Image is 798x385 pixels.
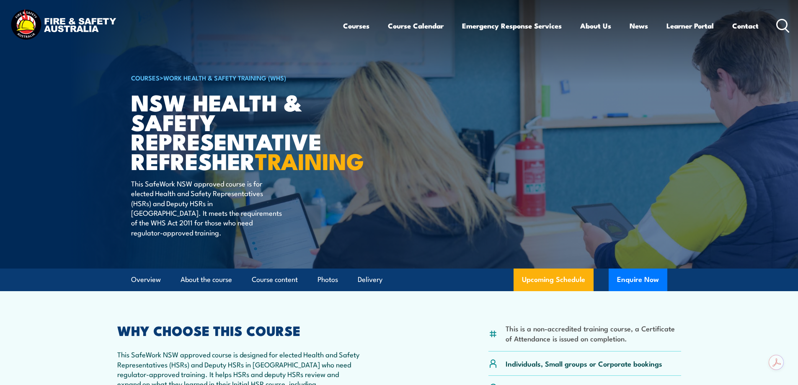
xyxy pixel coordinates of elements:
a: About the course [181,269,232,291]
a: Delivery [358,269,382,291]
button: Enquire Now [609,269,667,291]
a: About Us [580,15,611,37]
a: Photos [318,269,338,291]
a: Overview [131,269,161,291]
h6: > [131,72,338,83]
li: This is a non-accredited training course, a Certificate of Attendance is issued on completion. [506,323,681,343]
a: News [630,15,648,37]
a: Upcoming Schedule [514,269,594,291]
a: Course content [252,269,298,291]
p: Individuals, Small groups or Corporate bookings [506,359,662,368]
a: COURSES [131,73,160,82]
strong: TRAINING [255,143,364,178]
h1: NSW Health & Safety Representative Refresher [131,92,338,171]
a: Contact [732,15,759,37]
h2: WHY CHOOSE THIS COURSE [117,324,362,336]
a: Work Health & Safety Training (WHS) [163,73,286,82]
a: Course Calendar [388,15,444,37]
p: This SafeWork NSW approved course is for elected Health and Safety Representatives (HSRs) and Dep... [131,178,284,237]
a: Courses [343,15,369,37]
a: Learner Portal [666,15,714,37]
a: Emergency Response Services [462,15,562,37]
